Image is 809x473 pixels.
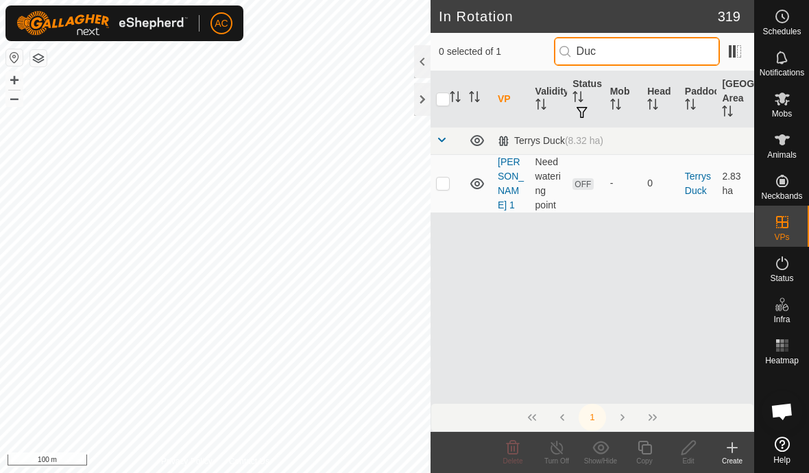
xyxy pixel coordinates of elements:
[498,156,524,210] a: [PERSON_NAME] 1
[773,315,790,324] span: Infra
[535,101,546,112] p-sorticon: Activate to sort
[647,101,658,112] p-sorticon: Activate to sort
[530,154,568,213] td: Need watering point
[767,151,797,159] span: Animals
[535,456,579,466] div: Turn Off
[572,93,583,104] p-sorticon: Activate to sort
[722,108,733,119] p-sorticon: Activate to sort
[554,37,720,66] input: Search (S)
[229,455,269,468] a: Contact Us
[761,192,802,200] span: Neckbands
[718,6,740,27] span: 319
[439,45,554,59] span: 0 selected of 1
[215,16,228,31] span: AC
[30,50,47,66] button: Map Layers
[6,72,23,88] button: +
[572,178,593,190] span: OFF
[710,456,754,466] div: Create
[469,93,480,104] p-sorticon: Activate to sort
[755,431,809,470] a: Help
[623,456,666,466] div: Copy
[765,356,799,365] span: Heatmap
[772,110,792,118] span: Mobs
[685,171,711,196] a: Terrys Duck
[492,71,530,128] th: VP
[503,457,523,465] span: Delete
[666,456,710,466] div: Edit
[565,135,603,146] span: (8.32 ha)
[439,8,718,25] h2: In Rotation
[760,69,804,77] span: Notifications
[642,154,679,213] td: 0
[770,274,793,282] span: Status
[450,93,461,104] p-sorticon: Activate to sort
[762,27,801,36] span: Schedules
[716,154,754,213] td: 2.83 ha
[567,71,605,128] th: Status
[679,71,717,128] th: Paddock
[579,456,623,466] div: Show/Hide
[16,11,188,36] img: Gallagher Logo
[774,233,789,241] span: VPs
[685,101,696,112] p-sorticon: Activate to sort
[716,71,754,128] th: [GEOGRAPHIC_DATA] Area
[605,71,642,128] th: Mob
[642,71,679,128] th: Head
[498,135,603,147] div: Terrys Duck
[610,176,637,191] div: -
[6,49,23,66] button: Reset Map
[579,404,606,431] button: 1
[161,455,213,468] a: Privacy Policy
[530,71,568,128] th: Validity
[610,101,621,112] p-sorticon: Activate to sort
[773,456,790,464] span: Help
[762,391,803,432] div: Open chat
[6,90,23,106] button: –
